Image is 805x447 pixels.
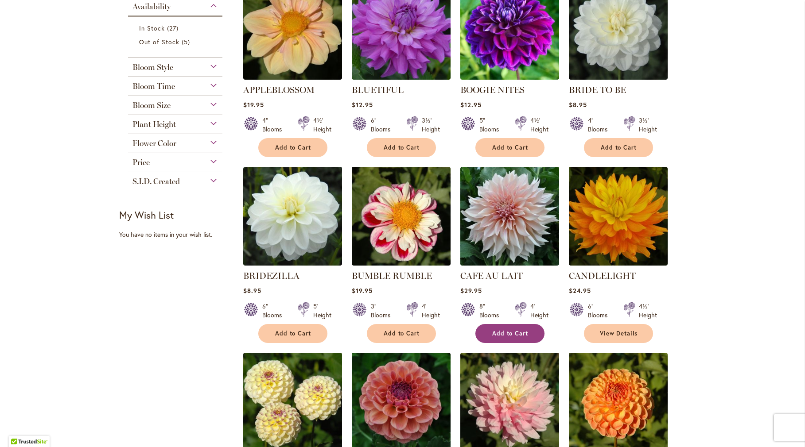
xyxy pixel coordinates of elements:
[352,167,451,266] img: BUMBLE RUMBLE
[569,85,626,95] a: BRIDE TO BE
[371,302,396,320] div: 3" Blooms
[275,144,311,151] span: Add to Cart
[475,324,544,343] button: Add to Cart
[601,144,637,151] span: Add to Cart
[132,177,180,186] span: S.I.D. Created
[569,259,668,267] a: CANDLELIGHT
[262,302,287,320] div: 6" Blooms
[460,259,559,267] a: Café Au Lait
[243,85,315,95] a: APPLEBLOSSOM
[243,259,342,267] a: BRIDEZILLA
[479,116,504,134] div: 5" Blooms
[352,85,404,95] a: BLUETIFUL
[313,302,331,320] div: 5' Height
[588,302,613,320] div: 6" Blooms
[243,270,299,281] a: BRIDEZILLA
[262,116,287,134] div: 4" Blooms
[243,167,342,266] img: BRIDEZILLA
[132,100,171,110] span: Bloom Size
[139,38,180,46] span: Out of Stock
[569,286,591,295] span: $24.95
[182,37,192,46] span: 5
[479,302,504,320] div: 8" Blooms
[588,116,613,134] div: 4" Blooms
[119,230,237,239] div: You have no items in your wish list.
[569,100,587,109] span: $8.95
[275,330,311,337] span: Add to Cart
[600,330,638,337] span: View Details
[352,270,432,281] a: BUMBLE RUMBLE
[422,302,440,320] div: 4' Height
[584,138,653,157] button: Add to Cart
[352,100,373,109] span: $12.95
[460,167,559,266] img: Café Au Lait
[119,208,174,221] strong: My Wish List
[132,139,176,148] span: Flower Color
[243,100,264,109] span: $19.95
[352,286,373,295] span: $19.95
[352,73,451,81] a: Bluetiful
[492,144,529,151] span: Add to Cart
[460,73,559,81] a: BOOGIE NITES
[132,62,173,72] span: Bloom Style
[367,324,436,343] button: Add to Cart
[243,73,342,81] a: APPLEBLOSSOM
[367,138,436,157] button: Add to Cart
[569,167,668,266] img: CANDLELIGHT
[584,324,653,343] a: View Details
[460,100,482,109] span: $12.95
[132,119,176,129] span: Plant Height
[352,259,451,267] a: BUMBLE RUMBLE
[139,24,165,32] span: In Stock
[258,324,327,343] button: Add to Cart
[569,73,668,81] a: BRIDE TO BE
[492,330,529,337] span: Add to Cart
[530,302,548,320] div: 4' Height
[460,270,523,281] a: CAFE AU LAIT
[460,286,482,295] span: $29.95
[639,302,657,320] div: 4½' Height
[258,138,327,157] button: Add to Cart
[530,116,548,134] div: 4½' Height
[384,330,420,337] span: Add to Cart
[569,270,636,281] a: CANDLELIGHT
[384,144,420,151] span: Add to Cart
[460,85,525,95] a: BOOGIE NITES
[371,116,396,134] div: 6" Blooms
[139,23,214,33] a: In Stock 27
[422,116,440,134] div: 3½' Height
[132,158,150,167] span: Price
[475,138,544,157] button: Add to Cart
[132,81,175,91] span: Bloom Time
[139,37,214,46] a: Out of Stock 5
[243,286,261,295] span: $8.95
[7,416,31,440] iframe: Launch Accessibility Center
[313,116,331,134] div: 4½' Height
[132,2,171,12] span: Availability
[639,116,657,134] div: 3½' Height
[167,23,181,33] span: 27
